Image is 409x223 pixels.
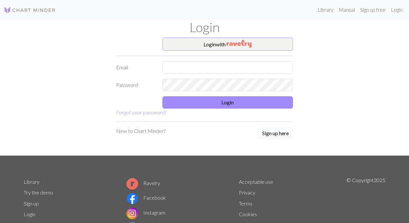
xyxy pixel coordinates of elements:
a: Privacy [239,189,255,195]
a: Terms [239,200,252,206]
img: Facebook logo [126,193,138,204]
img: Instagram logo [126,207,138,219]
button: Loginwith [162,38,293,51]
button: Login [162,96,293,109]
a: Login [388,3,405,16]
label: Password [112,79,158,91]
img: Logo [4,6,56,14]
a: Cookies [239,211,257,217]
a: Login [24,211,35,217]
img: Ravelry logo [126,178,138,190]
a: Sign up [24,200,39,206]
a: Forgot your password? [116,109,167,115]
h1: Login [20,19,389,35]
label: Email [112,61,158,74]
a: Try the demo [24,189,53,195]
a: Manual [336,3,357,16]
a: Instagram [126,209,165,216]
a: Library [315,3,336,16]
img: Ravelry [227,40,251,48]
a: Acceptable use [239,179,273,185]
a: Facebook [126,194,166,201]
a: Sign up free [357,3,388,16]
a: Ravelry [126,180,160,186]
a: Library [24,179,40,185]
p: New to Chart Minder? [116,127,166,135]
button: Sign up here [258,127,293,139]
a: Sign up here [258,127,293,140]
